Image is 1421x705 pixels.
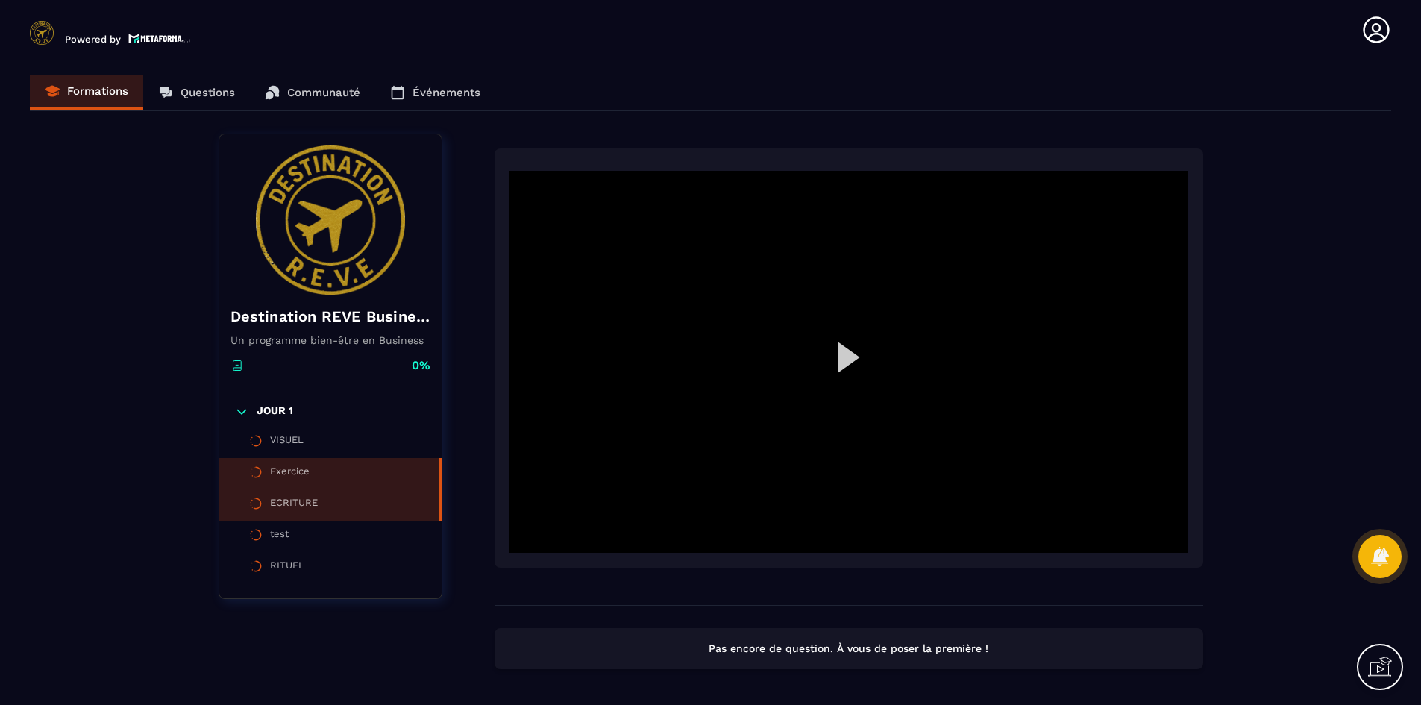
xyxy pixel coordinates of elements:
h4: Destination REVE Business [230,306,430,327]
p: Pas encore de question. À vous de poser la première ! [508,642,1190,656]
div: RITUEL [270,560,304,576]
div: ECRITURE [270,497,318,513]
p: 0% [412,357,430,374]
div: VISUEL [270,434,304,451]
img: logo-branding [30,21,54,45]
p: JOUR 1 [257,404,293,419]
img: banner [230,145,430,295]
div: test [270,528,289,545]
img: logo [128,32,191,45]
p: Un programme bien-être en Business [230,334,430,346]
div: Exercice [270,466,310,482]
p: Powered by [65,34,121,45]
